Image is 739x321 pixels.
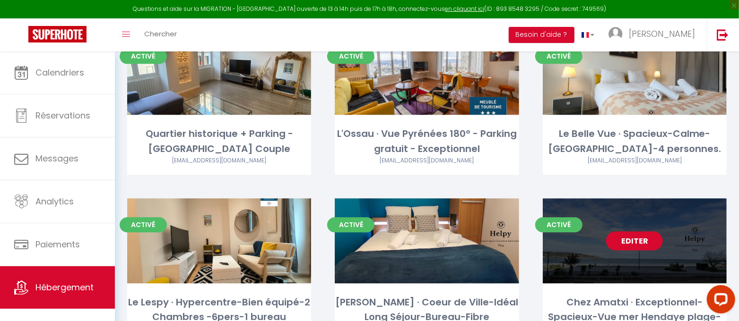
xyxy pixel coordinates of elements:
span: Hébergement [35,281,94,293]
span: Messages [35,152,78,164]
div: Airbnb [543,156,727,165]
div: Airbnb [335,156,519,165]
img: ... [609,27,623,41]
a: Editer [191,231,248,250]
div: L'Ossau · Vue Pyrénées 180° - Parking gratuit - Exceptionnel [335,127,519,156]
span: Calendriers [35,67,84,78]
span: Activé [535,49,583,64]
span: Activé [327,49,374,64]
div: Quartier historique + Parking - [GEOGRAPHIC_DATA] Couple [127,127,311,156]
a: Editer [191,63,248,82]
a: Editer [606,231,663,250]
img: logout [717,29,729,41]
span: Réservations [35,110,90,121]
span: Chercher [144,29,177,39]
a: en cliquant ici [445,5,484,13]
div: Airbnb [127,156,311,165]
img: Super Booking [28,26,87,42]
div: Le Belle Vue · Spacieux-Calme-[GEOGRAPHIC_DATA]-4 personnes. [543,127,727,156]
a: Editer [399,231,455,250]
span: Analytics [35,195,74,207]
span: Activé [327,217,374,232]
a: ... [PERSON_NAME] [601,18,707,51]
a: Chercher [137,18,184,51]
span: Activé [120,217,167,232]
iframe: LiveChat chat widget [699,281,739,321]
a: Editer [606,63,663,82]
span: Activé [535,217,583,232]
span: Paiements [35,238,80,250]
a: Editer [399,63,455,82]
span: [PERSON_NAME] [629,28,695,40]
button: Besoin d'aide ? [509,27,574,43]
span: Activé [120,49,167,64]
